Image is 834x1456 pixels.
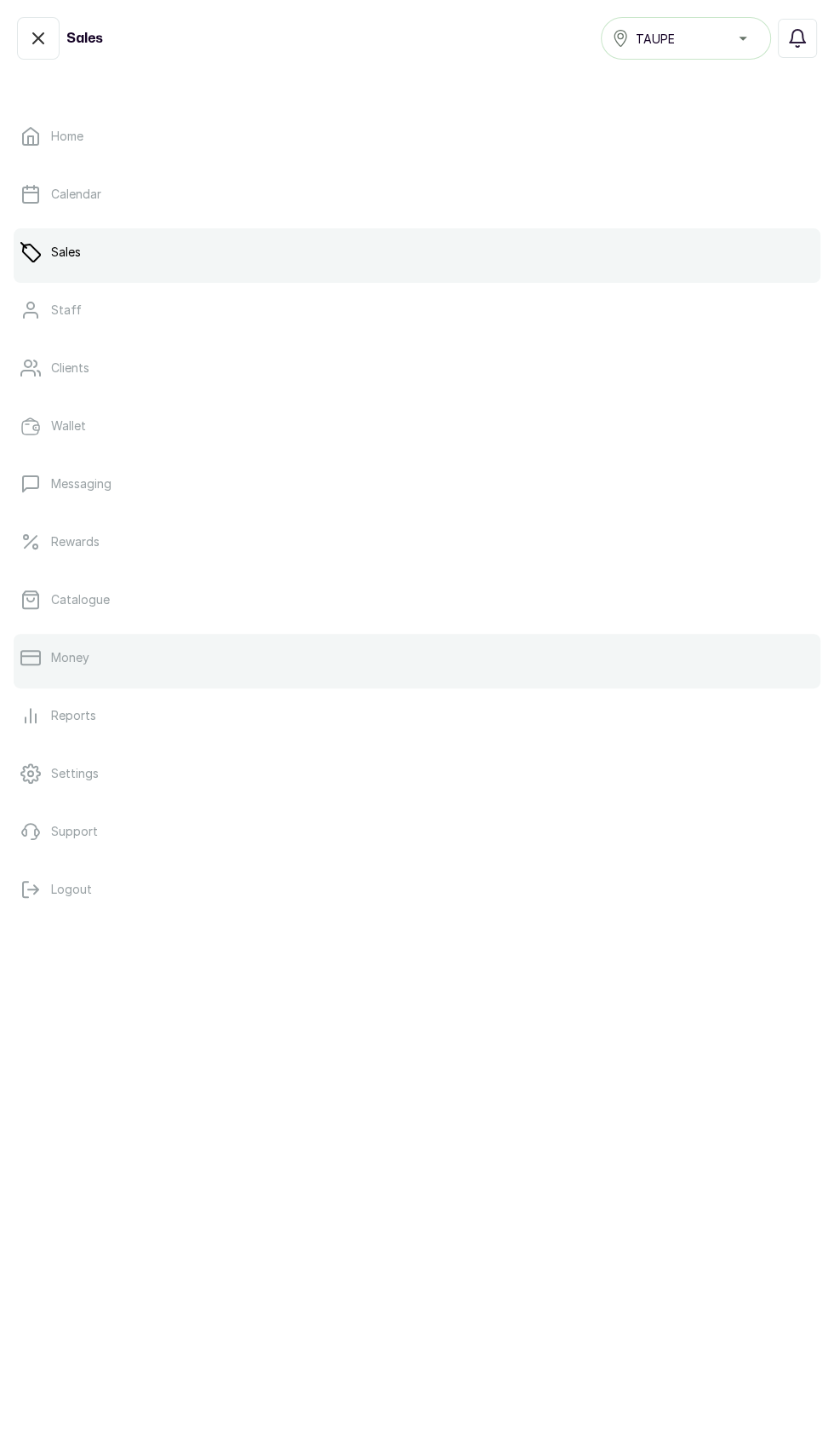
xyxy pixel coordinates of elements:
[51,823,98,840] p: Support
[51,881,92,898] p: Logout
[14,228,820,276] a: Sales
[14,576,820,624] a: Catalogue
[14,808,820,855] a: Support
[636,30,675,48] span: TAUPE
[51,302,82,319] p: Staff
[66,28,103,49] h1: Sales
[51,417,86,434] p: Wallet
[51,707,96,724] p: Reports
[14,460,820,508] a: Messaging
[14,692,820,740] a: Reports
[14,750,820,797] a: Settings
[51,244,81,261] p: Sales
[14,634,820,682] a: Money
[14,518,820,566] a: Rewards
[51,533,100,550] p: Rewards
[14,170,820,218] a: Calendar
[51,475,111,492] p: Messaging
[51,128,83,145] p: Home
[51,360,89,377] p: Clients
[51,186,101,203] p: Calendar
[51,649,89,666] p: Money
[14,402,820,450] a: Wallet
[14,344,820,392] a: Clients
[14,112,820,160] a: Home
[601,17,771,60] button: TAUPE
[51,591,110,608] p: Catalogue
[14,866,820,913] button: Logout
[51,765,99,782] p: Settings
[14,286,820,334] a: Staff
